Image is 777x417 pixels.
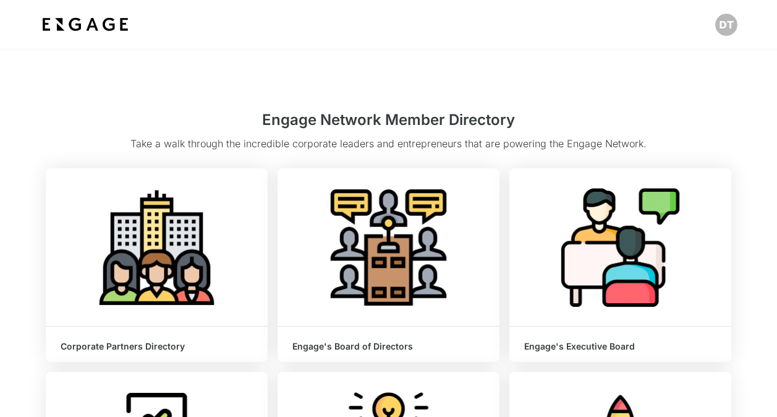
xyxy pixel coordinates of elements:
[292,342,485,352] h6: Engage's Board of Directors
[46,136,732,158] p: Take a walk through the incredible corporate leaders and entrepreneurs that are powering the Enga...
[61,342,253,352] h6: Corporate Partners Directory
[46,109,732,136] h2: Engage Network Member Directory
[40,14,131,36] img: bdf1fb74-1727-4ba0-a5bd-bc74ae9fc70b.jpeg
[715,14,737,36] img: Profile picture of David Torres
[715,14,737,36] button: Open profile menu
[524,342,716,352] h6: Engage's Executive Board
